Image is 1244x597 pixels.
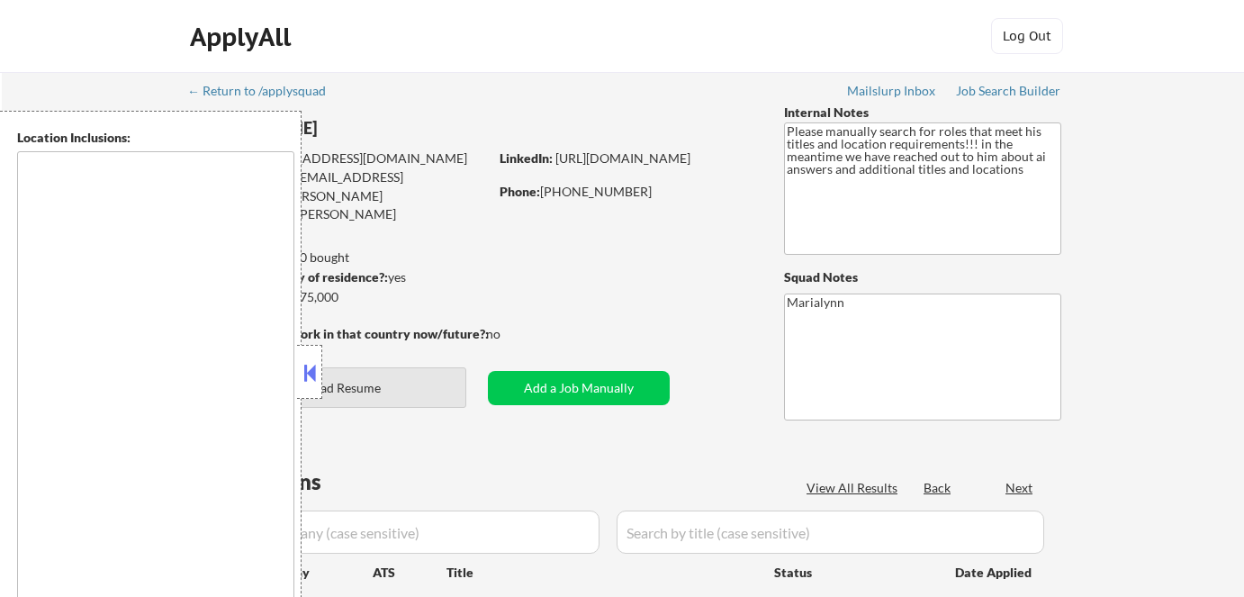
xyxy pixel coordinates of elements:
[373,564,446,582] div: ATS
[784,104,1061,122] div: Internal Notes
[955,564,1034,582] div: Date Applied
[500,184,540,199] strong: Phone:
[189,326,489,341] strong: Will need Visa to work in that country now/future?:
[847,84,937,102] a: Mailslurp Inbox
[194,511,599,554] input: Search by company (case sensitive)
[188,268,482,286] div: yes
[190,22,296,52] div: ApplyAll
[774,556,929,588] div: Status
[1005,479,1034,497] div: Next
[500,183,754,201] div: [PHONE_NUMBER]
[189,187,488,240] div: [PERSON_NAME][EMAIL_ADDRESS][PERSON_NAME][DOMAIN_NAME]
[190,149,488,167] div: [EMAIL_ADDRESS][DOMAIN_NAME]
[991,18,1063,54] button: Log Out
[188,288,488,306] div: $175,000
[190,168,488,204] div: [EMAIL_ADDRESS][DOMAIN_NAME]
[189,367,466,408] button: Download Resume
[956,85,1061,97] div: Job Search Builder
[847,85,937,97] div: Mailslurp Inbox
[446,564,757,582] div: Title
[486,325,537,343] div: no
[17,129,294,147] div: Location Inclusions:
[188,249,488,267] div: 13 sent / 200 bought
[187,84,343,102] a: ← Return to /applysquad
[784,268,1061,286] div: Squad Notes
[617,511,1044,554] input: Search by title (case sensitive)
[555,150,690,166] a: [URL][DOMAIN_NAME]
[187,85,343,97] div: ← Return to /applysquad
[488,371,670,405] button: Add a Job Manually
[807,479,903,497] div: View All Results
[500,150,553,166] strong: LinkedIn:
[924,479,952,497] div: Back
[189,117,559,140] div: [PERSON_NAME]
